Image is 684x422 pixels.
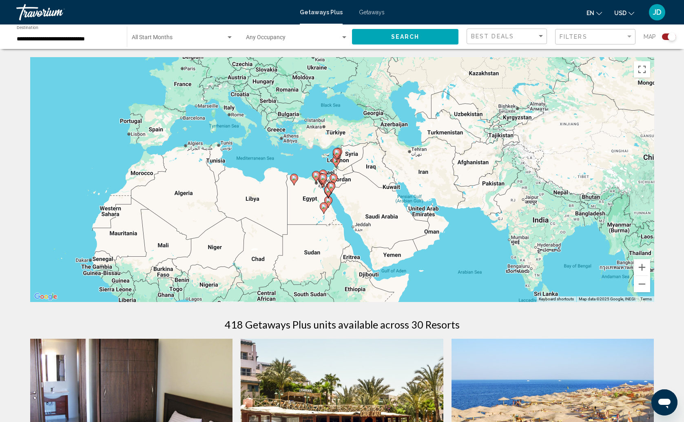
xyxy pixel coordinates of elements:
[651,389,677,415] iframe: Button to launch messaging window
[634,259,650,275] button: Zoom in
[614,10,626,16] span: USD
[587,7,602,19] button: Change language
[653,8,662,16] span: JD
[614,7,634,19] button: Change currency
[471,33,514,40] span: Best Deals
[16,4,292,20] a: Travorium
[587,10,594,16] span: en
[539,296,574,302] button: Keyboard shortcuts
[471,33,545,40] mat-select: Sort by
[644,31,656,42] span: Map
[300,9,343,16] a: Getaways Plus
[555,29,635,45] button: Filter
[646,4,668,21] button: User Menu
[634,61,650,78] button: Toggle fullscreen view
[391,34,420,40] span: Search
[640,297,652,301] a: Terms
[32,291,59,302] img: Google
[359,9,385,16] a: Getaways
[560,33,587,40] span: Filters
[225,318,460,331] h1: 418 Getaways Plus units available across 30 Resorts
[579,297,635,301] span: Map data ©2025 Google, INEGI
[32,291,59,302] a: Open this area in Google Maps (opens a new window)
[352,29,458,44] button: Search
[634,276,650,292] button: Zoom out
